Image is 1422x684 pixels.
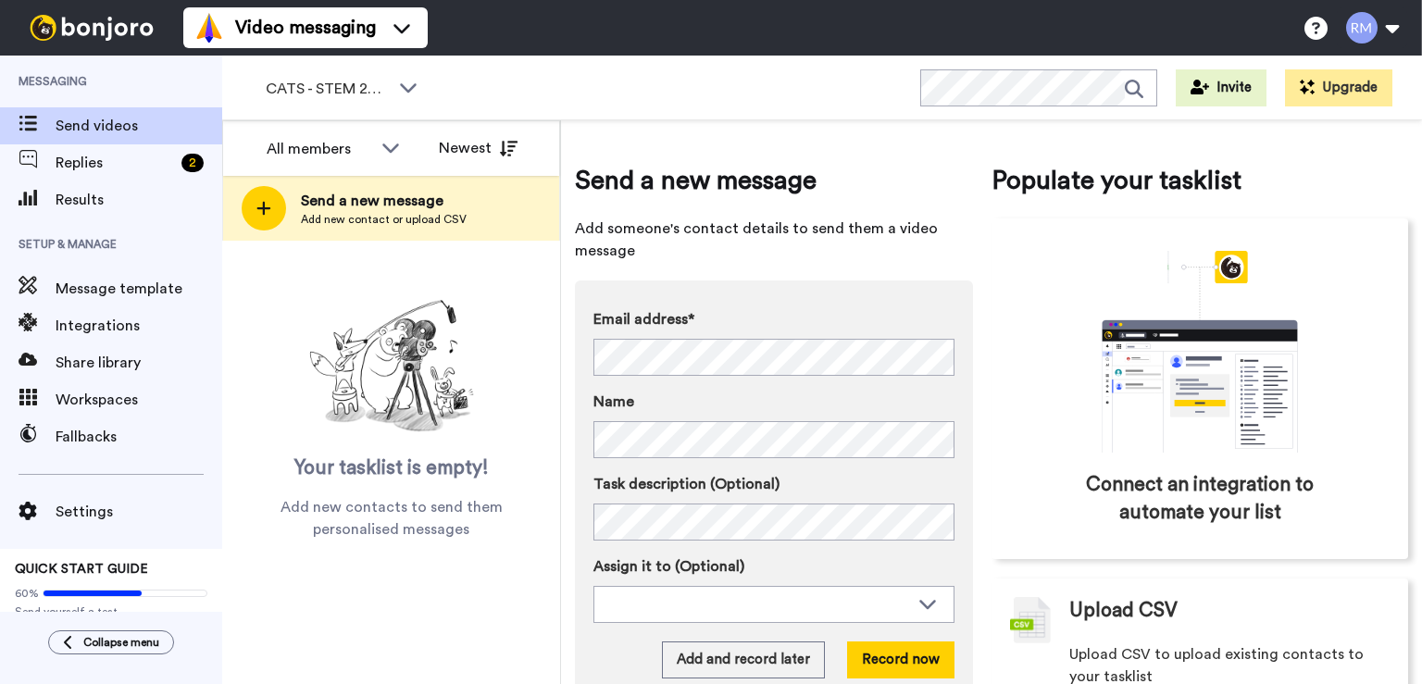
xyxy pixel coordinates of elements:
[294,454,489,482] span: Your tasklist is empty!
[593,391,634,413] span: Name
[56,115,222,137] span: Send videos
[593,473,954,495] label: Task description (Optional)
[1061,251,1339,453] div: animation
[250,496,532,541] span: Add new contacts to send them personalised messages
[56,389,222,411] span: Workspaces
[235,15,376,41] span: Video messaging
[56,501,222,523] span: Settings
[593,555,954,578] label: Assign it to (Optional)
[56,315,222,337] span: Integrations
[1176,69,1266,106] button: Invite
[992,162,1408,199] span: Populate your tasklist
[847,641,954,678] button: Record now
[301,212,467,227] span: Add new contact or upload CSV
[22,15,161,41] img: bj-logo-header-white.svg
[56,426,222,448] span: Fallbacks
[56,278,222,300] span: Message template
[267,138,372,160] div: All members
[56,152,174,174] span: Replies
[425,130,531,167] button: Newest
[299,292,484,441] img: ready-set-action.png
[15,604,207,619] span: Send yourself a test
[48,630,174,654] button: Collapse menu
[301,190,467,212] span: Send a new message
[56,352,222,374] span: Share library
[83,635,159,650] span: Collapse menu
[15,563,148,576] span: QUICK START GUIDE
[1285,69,1392,106] button: Upgrade
[575,162,973,199] span: Send a new message
[15,586,39,601] span: 60%
[194,13,224,43] img: vm-color.svg
[662,641,825,678] button: Add and record later
[181,154,204,172] div: 2
[266,78,390,100] span: CATS - STEM 2025
[593,308,954,330] label: Email address*
[575,218,973,262] span: Add someone's contact details to send them a video message
[1070,471,1329,527] span: Connect an integration to automate your list
[1010,597,1051,643] img: csv-grey.png
[56,189,222,211] span: Results
[1069,597,1178,625] span: Upload CSV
